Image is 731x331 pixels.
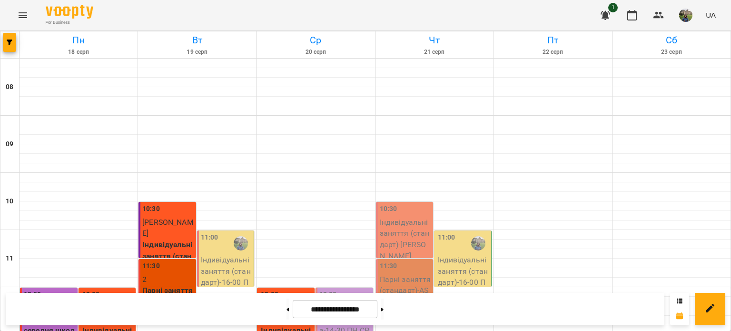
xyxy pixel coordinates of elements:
[46,5,93,19] img: Voopty Logo
[706,10,716,20] span: UA
[21,33,136,48] h6: Пн
[380,261,397,271] label: 11:30
[702,6,720,24] button: UA
[234,236,248,251] img: Солодкова Катерина Ігорівна
[679,9,692,22] img: f01d4343db5c932fedd74e1c54090270.jpg
[21,48,136,57] h6: 18 серп
[11,4,34,27] button: Menu
[142,261,160,271] label: 11:30
[139,48,255,57] h6: 19 серп
[471,236,485,251] img: Солодкова Катерина Ігорівна
[380,204,397,214] label: 10:30
[614,33,729,48] h6: Сб
[380,217,432,261] p: Індивідуальні заняття (стандарт) - [PERSON_NAME]
[139,33,255,48] h6: Вт
[142,274,194,285] p: 2
[201,232,218,243] label: 11:00
[142,218,194,238] span: [PERSON_NAME]
[142,204,160,214] label: 10:30
[608,3,618,12] span: 1
[6,196,13,207] h6: 10
[6,253,13,264] h6: 11
[495,48,611,57] h6: 22 серп
[6,82,13,92] h6: 08
[377,33,492,48] h6: Чт
[495,33,611,48] h6: Пт
[614,48,729,57] h6: 23 серп
[380,274,432,319] p: Парні заняття (стандарт) - AS3 12-40 ПН СР парні Донц
[6,139,13,150] h6: 09
[201,254,252,299] p: Індивідуальні заняття (стандарт) - 16-00 ПТ AS2 інд Дон
[438,254,489,299] p: Індивідуальні заняття (стандарт) - 16-00 ПТ AS2 інд Дон
[142,285,194,330] p: Парні заняття (стандарт) (AS3 12-40 ПН СР парні Донц)
[258,33,373,48] h6: Ср
[258,48,373,57] h6: 20 серп
[142,239,194,273] p: Індивідуальні заняття (стандарт)
[46,20,93,26] span: For Business
[438,232,455,243] label: 11:00
[377,48,492,57] h6: 21 серп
